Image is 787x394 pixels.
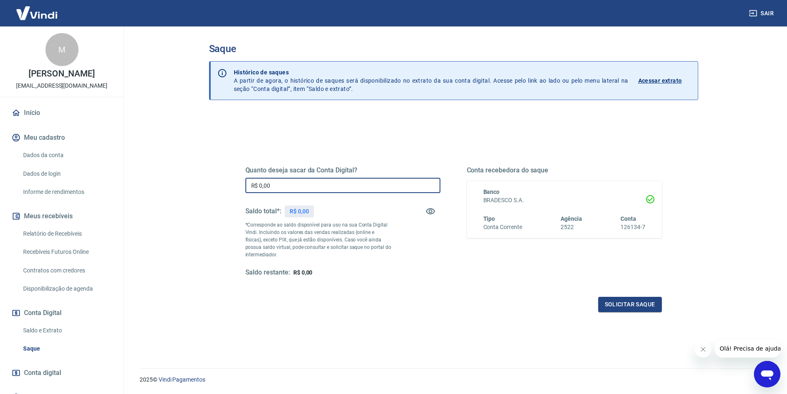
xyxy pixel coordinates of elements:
[20,147,114,164] a: Dados da conta
[234,68,628,76] p: Histórico de saques
[20,225,114,242] a: Relatório de Recebíveis
[245,221,392,258] p: *Corresponde ao saldo disponível para uso na sua Conta Digital Vindi. Incluindo os valores das ve...
[20,184,114,201] a: Informe de rendimentos
[483,223,522,232] h6: Conta Corrente
[20,244,114,260] a: Recebíveis Futuros Online
[483,196,645,205] h6: BRADESCO S.A.
[140,375,767,384] p: 2025 ©
[10,0,64,26] img: Vindi
[159,376,205,383] a: Vindi Pagamentos
[483,215,495,222] span: Tipo
[561,223,582,232] h6: 2522
[20,322,114,339] a: Saldo e Extrato
[290,207,309,216] p: R$ 0,00
[29,69,95,78] p: [PERSON_NAME]
[621,223,645,232] h6: 126134-7
[20,165,114,182] a: Dados de login
[715,339,780,358] iframe: Mensagem da empresa
[20,262,114,279] a: Contratos com credores
[10,129,114,147] button: Meu cadastro
[245,207,281,215] h5: Saldo total*:
[24,367,61,379] span: Conta digital
[598,297,662,312] button: Solicitar saque
[638,68,691,93] a: Acessar extrato
[754,361,780,387] iframe: Botão para abrir a janela de mensagens
[234,68,628,93] p: A partir de agora, o histórico de saques será disponibilizado no extrato da sua conta digital. Ac...
[483,189,500,195] span: Banco
[638,76,682,85] p: Acessar extrato
[20,280,114,297] a: Disponibilização de agenda
[45,33,78,66] div: M
[20,340,114,357] a: Saque
[561,215,582,222] span: Agência
[16,81,107,90] p: [EMAIL_ADDRESS][DOMAIN_NAME]
[621,215,636,222] span: Conta
[5,6,69,12] span: Olá! Precisa de ajuda?
[10,304,114,322] button: Conta Digital
[467,166,662,174] h5: Conta recebedora do saque
[209,43,698,55] h3: Saque
[747,6,777,21] button: Sair
[293,269,313,276] span: R$ 0,00
[10,207,114,225] button: Meus recebíveis
[695,341,711,358] iframe: Fechar mensagem
[245,166,440,174] h5: Quanto deseja sacar da Conta Digital?
[10,364,114,382] a: Conta digital
[10,104,114,122] a: Início
[245,268,290,277] h5: Saldo restante:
